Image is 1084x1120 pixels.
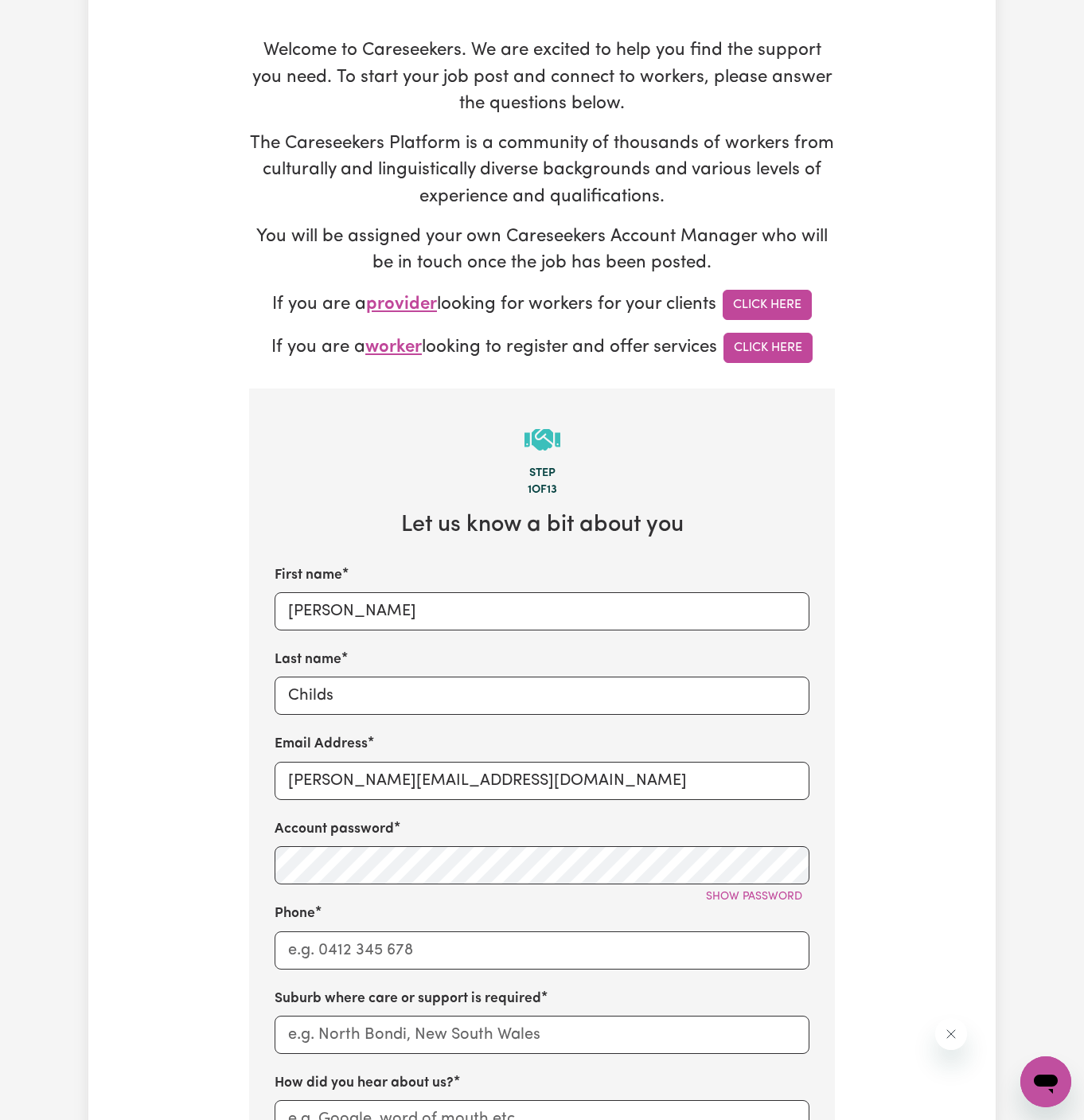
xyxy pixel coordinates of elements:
label: Suburb where care or support is required [275,989,541,1009]
label: Email Address [275,734,368,755]
p: Welcome to Careseekers. We are excited to help you find the support you need. To start your job p... [249,37,835,118]
input: e.g. North Bondi, New South Wales [275,1016,809,1054]
p: The Careseekers Platform is a community of thousands of workers from culturally and linguisticall... [249,131,835,211]
label: First name [275,565,342,586]
a: Click Here [723,290,812,320]
input: e.g. 0412 345 678 [275,931,809,970]
p: You will be assigned your own Careseekers Account Manager who will be in touch once the job has b... [249,224,835,277]
iframe: Close message [935,1018,967,1050]
label: Last name [275,650,341,670]
span: worker [365,338,422,357]
span: Show password [706,891,802,903]
input: e.g. Diana [275,592,809,630]
span: Need any help? [10,11,96,24]
p: If you are a looking for workers for your clients [249,290,835,320]
label: How did you hear about us? [275,1073,454,1094]
iframe: Button to launch messaging window [1020,1056,1071,1107]
button: Show password [699,884,809,909]
label: Phone [275,903,315,924]
div: Step [275,465,809,482]
h2: Let us know a bit about you [275,512,809,540]
label: Account password [275,819,394,840]
a: Click Here [723,333,813,363]
input: e.g. Rigg [275,677,809,715]
div: 1 of 13 [275,482,809,499]
input: e.g. diana.rigg@yahoo.com.au [275,762,809,800]
p: If you are a looking to register and offer services [249,333,835,363]
span: provider [366,295,437,314]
